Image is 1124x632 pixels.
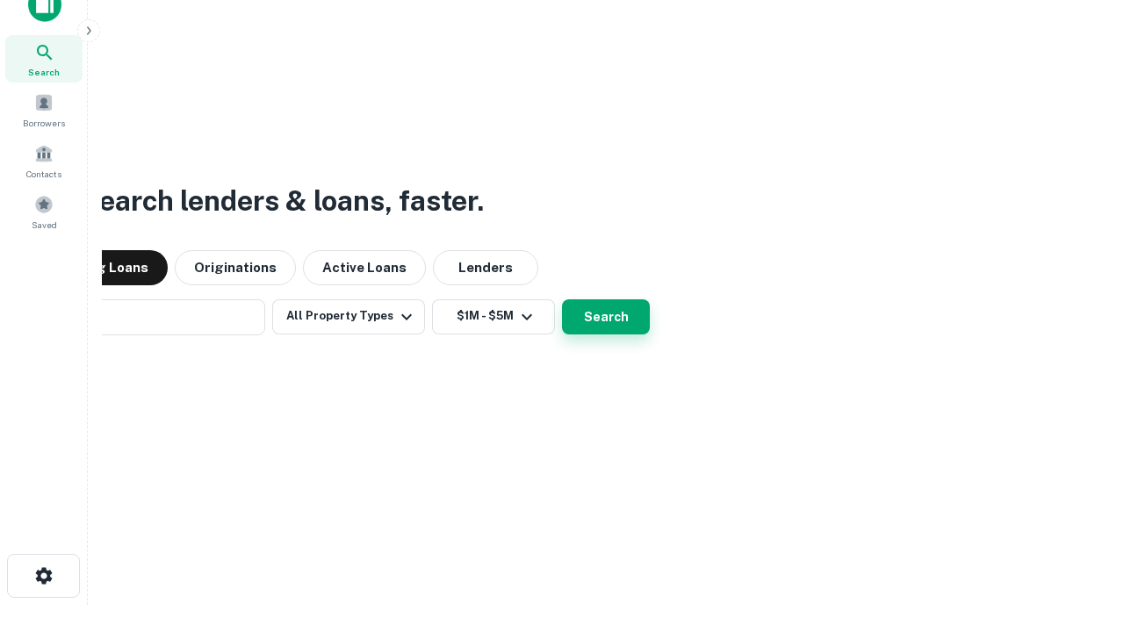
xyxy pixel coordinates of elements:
[26,167,61,181] span: Contacts
[80,180,484,222] h3: Search lenders & loans, faster.
[175,250,296,285] button: Originations
[5,188,83,235] a: Saved
[272,299,425,334] button: All Property Types
[23,116,65,130] span: Borrowers
[5,137,83,184] a: Contacts
[303,250,426,285] button: Active Loans
[32,218,57,232] span: Saved
[432,299,555,334] button: $1M - $5M
[5,35,83,83] a: Search
[433,250,538,285] button: Lenders
[28,65,60,79] span: Search
[562,299,650,334] button: Search
[1036,492,1124,576] iframe: Chat Widget
[5,86,83,133] a: Borrowers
